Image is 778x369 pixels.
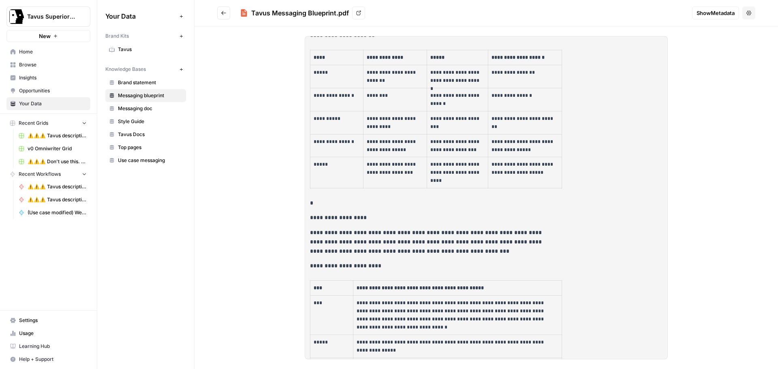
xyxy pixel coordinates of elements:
a: Messaging doc [105,102,186,115]
button: Help + Support [6,353,90,366]
button: Go back [217,6,230,19]
a: ⚠️⚠️⚠️ Tavus description updater (ACTIVE) Grid [15,129,90,142]
span: Tavus Docs [118,131,182,138]
span: New [39,32,51,40]
span: Tavus [118,46,182,53]
span: Browse [19,61,87,68]
span: Brand Kits [105,32,129,40]
span: Opportunities [19,87,87,94]
a: Use case messaging [105,154,186,167]
a: Opportunities [6,84,90,97]
img: Tavus Superiority Logo [9,9,24,24]
span: ⚠️⚠️⚠️ Tavus description updater (ACTIVE) Grid [28,132,87,139]
a: Browse [6,58,90,71]
button: ShowMetadata [692,6,739,19]
span: Recent Grids [19,119,48,127]
a: Style Guide [105,115,186,128]
a: (Use case modified) Webflow Mini blog writer v4 (1.2k-2k words) [15,206,90,219]
span: Messaging blueprint [118,92,182,99]
span: Learning Hub [19,343,87,350]
button: New [6,30,90,42]
span: Your Data [105,11,176,21]
span: (Use case modified) Webflow Mini blog writer v4 (1.2k-2k words) [28,209,87,216]
a: Insights [6,71,90,84]
span: Home [19,48,87,55]
a: Tavus Docs [105,128,186,141]
span: ⚠️⚠️⚠️ Don't use this. Grid [28,158,87,165]
button: Recent Grids [6,117,90,129]
a: Brand statement [105,76,186,89]
span: Help + Support [19,356,87,363]
div: Tavus Messaging Blueprint.pdf [251,8,349,18]
span: Top pages [118,144,182,151]
span: Your Data [19,100,87,107]
span: Show Metadata [697,9,735,17]
span: Usage [19,330,87,337]
span: Recent Workflows [19,171,61,178]
span: Settings [19,317,87,324]
a: Your Data [6,97,90,110]
span: Use case messaging [118,157,182,164]
button: Recent Workflows [6,168,90,180]
span: ⚠️⚠️⚠️ Tavus description updater (ACTIVE) [28,196,87,203]
button: Workspace: Tavus Superiority [6,6,90,27]
a: Messaging blueprint [105,89,186,102]
a: Learning Hub [6,340,90,353]
a: Settings [6,314,90,327]
a: v0 Omniwriter Grid [15,142,90,155]
a: Home [6,45,90,58]
a: ⚠️⚠️⚠️ Tavus description updater WIP [15,180,90,193]
span: Knowledge Bases [105,66,146,73]
span: Style Guide [118,118,182,125]
a: ⚠️⚠️⚠️ Tavus description updater (ACTIVE) [15,193,90,206]
span: Insights [19,74,87,81]
span: ⚠️⚠️⚠️ Tavus description updater WIP [28,183,87,190]
a: Usage [6,327,90,340]
span: Messaging doc [118,105,182,112]
span: v0 Omniwriter Grid [28,145,87,152]
a: ⚠️⚠️⚠️ Don't use this. Grid [15,155,90,168]
a: Tavus [105,43,186,56]
span: Tavus Superiority [27,13,76,21]
a: Top pages [105,141,186,154]
span: Brand statement [118,79,182,86]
